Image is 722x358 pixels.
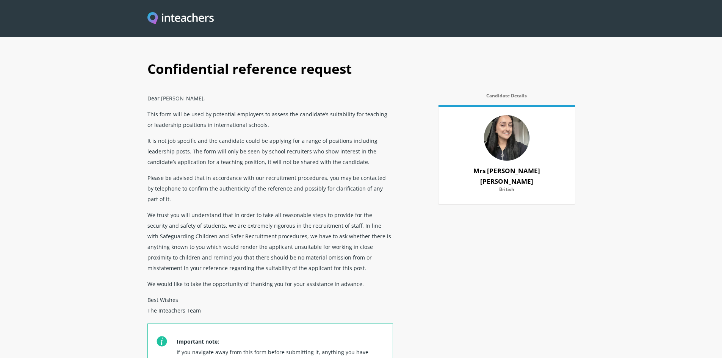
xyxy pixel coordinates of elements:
h1: Confidential reference request [147,53,575,90]
label: British [448,187,566,197]
img: 80719 [484,115,529,161]
strong: Mrs [PERSON_NAME] [PERSON_NAME] [473,166,540,186]
p: It is not job specific and the candidate could be applying for a range of positions including lea... [147,133,393,170]
p: Best Wishes The Inteachers Team [147,292,393,324]
p: We would like to take the opportunity of thanking you for your assistance in advance. [147,276,393,292]
p: Dear [PERSON_NAME], [147,90,393,106]
p: Please be advised that in accordance with our recruitment procedures, you may be contacted by tel... [147,170,393,207]
img: Inteachers [147,12,214,25]
p: We trust you will understand that in order to take all reasonable steps to provide for the securi... [147,207,393,276]
label: Candidate Details [439,93,575,103]
a: Visit this site's homepage [147,12,214,25]
strong: Important note: [177,338,219,345]
p: This form will be used by potential employers to assess the candidate’s suitability for teaching ... [147,106,393,133]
